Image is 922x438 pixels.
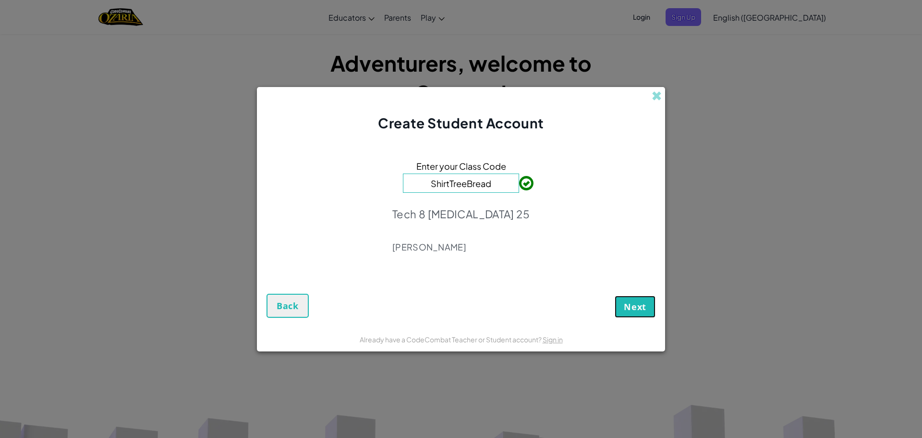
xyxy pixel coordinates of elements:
[416,159,506,173] span: Enter your Class Code
[392,207,530,221] p: Tech 8 [MEDICAL_DATA] 25
[360,335,543,344] span: Already have a CodeCombat Teacher or Student account?
[615,296,655,318] button: Next
[267,294,309,318] button: Back
[543,335,563,344] a: Sign in
[277,300,299,312] span: Back
[378,114,544,131] span: Create Student Account
[624,301,646,313] span: Next
[392,241,530,253] p: [PERSON_NAME]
